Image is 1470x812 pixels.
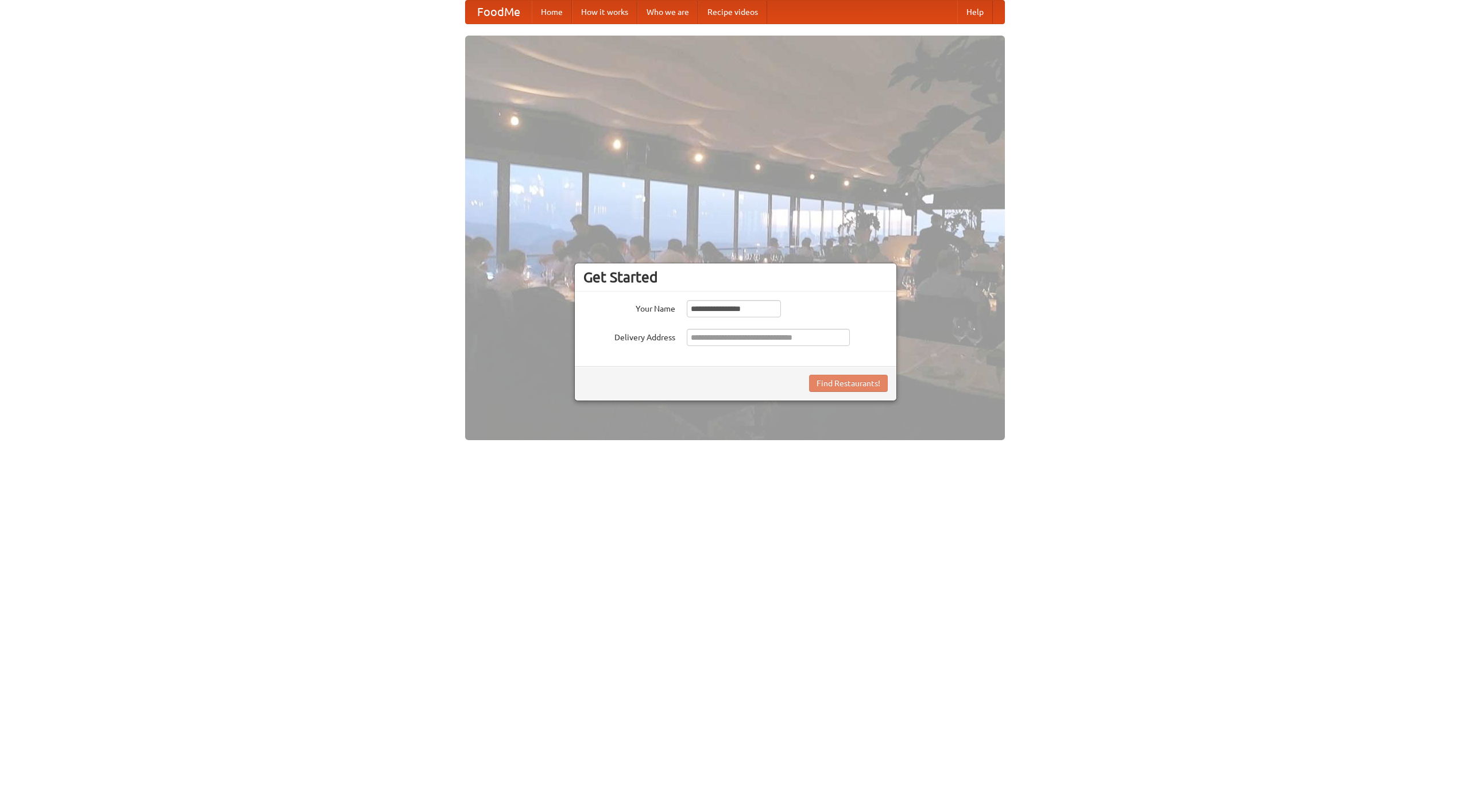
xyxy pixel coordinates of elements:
button: Find Restaurants! [809,375,888,392]
h3: Get Started [583,269,888,286]
label: Delivery Address [583,329,675,343]
label: Your Name [583,300,675,314]
a: Home [532,1,572,24]
a: Who we are [637,1,698,24]
a: FoodMe [466,1,532,24]
a: Help [957,1,993,24]
a: How it works [572,1,637,24]
a: Recipe videos [698,1,767,24]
